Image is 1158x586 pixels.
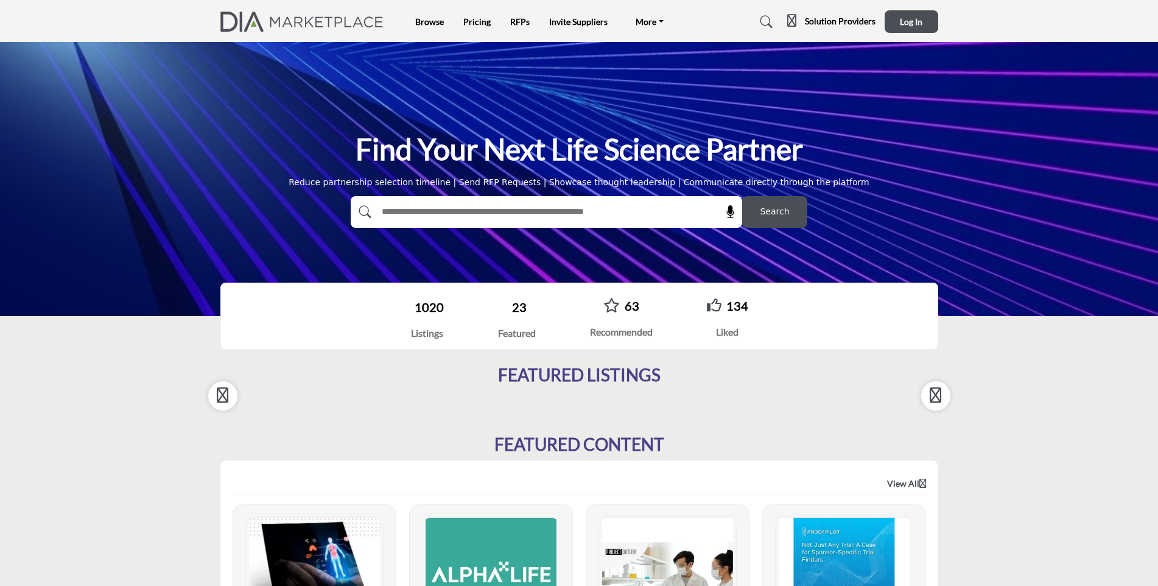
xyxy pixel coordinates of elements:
a: Invite Suppliers [549,16,608,27]
span: Search [760,205,789,218]
img: Site Logo [220,12,390,32]
a: 23 [512,300,527,314]
a: Search [748,12,781,32]
a: Pricing [463,16,491,27]
i: Go to Liked [707,298,721,312]
a: 63 [625,298,639,313]
a: RFPs [510,16,530,27]
button: Log In [885,10,938,33]
h2: FEATURED CONTENT [494,434,664,455]
button: Search [742,196,807,228]
a: 134 [726,298,748,313]
div: Featured [498,326,536,341]
h5: Solution Providers [805,16,876,27]
div: Reduce partnership selection timeline | Send RFP Requests | Showcase thought leadership | Communi... [289,176,869,189]
span: Log In [900,16,922,27]
div: Recommended [590,325,653,339]
a: More [627,13,672,30]
a: Go to Recommended [603,298,620,314]
a: 1020 [415,300,444,314]
h1: Find Your Next Life Science Partner [356,130,803,168]
div: Listings [410,326,444,341]
a: View All [887,478,926,490]
h2: FEATURED LISTINGS [498,365,661,386]
div: Solution Providers [787,15,876,29]
div: Liked [707,325,748,339]
a: Browse [415,16,444,27]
